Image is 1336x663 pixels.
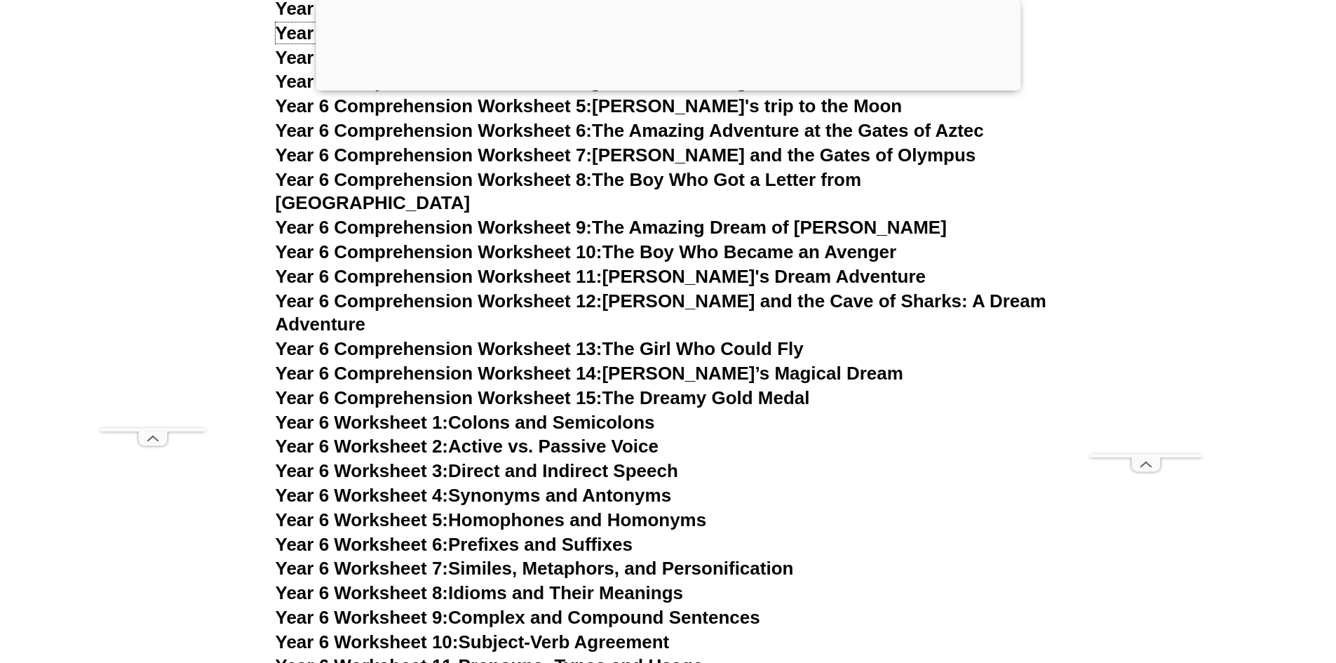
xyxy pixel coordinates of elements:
span: Year 6 Comprehension Worksheet 7: [276,145,593,166]
a: Year 6 Comprehension Worksheet 15:The Dreamy Gold Medal [276,387,810,408]
a: Year 6 Worksheet 7:Similes, Metaphors, and Personification [276,558,794,579]
a: Year 6 Worksheet 4:Synonyms and Antonyms [276,485,672,506]
span: Year 6 Comprehension Worksheet 5: [276,95,593,116]
a: Year 6 Comprehension Worksheet 4:[PERSON_NAME]'s Enchanted Dream [276,71,919,92]
span: Year 6 Worksheet 2: [276,436,449,457]
iframe: Chat Widget [1102,504,1336,663]
span: Year 6 Comprehension Worksheet 13: [276,338,602,359]
a: Year 6 Comprehension Worksheet 5:[PERSON_NAME]'s trip to the Moon [276,95,903,116]
a: Year 6 Worksheet 2:Active vs. Passive Voice [276,436,659,457]
a: Year 6 Worksheet 5:Homophones and Homonyms [276,509,707,530]
span: Year 6 Comprehension Worksheet 12: [276,290,602,312]
span: Year 6 Worksheet 1: [276,412,449,433]
iframe: Advertisement [100,33,205,428]
span: Year 6 Comprehension Worksheet 6: [276,120,593,141]
span: Year 6 Comprehension Worksheet 11: [276,266,602,287]
span: Year 6 Worksheet 4: [276,485,449,506]
span: Year 6 Comprehension Worksheet 4: [276,71,593,92]
a: Year 6 Comprehension Worksheet 13:The Girl Who Could Fly [276,338,804,359]
a: Year 6 Worksheet 10:Subject-Verb Agreement [276,631,670,652]
span: Year 6 Worksheet 3: [276,460,449,481]
a: Year 6 Worksheet 1:Colons and Semicolons [276,412,655,433]
span: Year 6 Comprehension Worksheet 14: [276,363,602,384]
a: Year 6 Worksheet 9:Complex and Compound Sentences [276,607,760,628]
a: Year 6 Worksheet 3:Direct and Indirect Speech [276,460,678,481]
a: Year 6 Comprehension Worksheet 3:[PERSON_NAME]'s Christmas Wish [276,47,903,68]
a: Year 6 Comprehension Worksheet 9:The Amazing Dream of [PERSON_NAME] [276,217,947,238]
a: Year 6 Comprehension Worksheet 2:[PERSON_NAME]'s Shark Adventure [276,22,910,43]
a: Year 6 Worksheet 8:Idioms and Their Meanings [276,582,683,603]
a: Year 6 Comprehension Worksheet 10:The Boy Who Became an Avenger [276,241,897,262]
span: Year 6 Comprehension Worksheet 10: [276,241,602,262]
span: Year 6 Worksheet 6: [276,534,449,555]
a: Year 6 Comprehension Worksheet 7:[PERSON_NAME] and the Gates of Olympus [276,145,976,166]
a: Year 6 Comprehension Worksheet 14:[PERSON_NAME]’s Magical Dream [276,363,903,384]
span: Year 6 Worksheet 9: [276,607,449,628]
span: Year 6 Comprehension Worksheet 15: [276,387,602,408]
a: Year 6 Comprehension Worksheet 11:[PERSON_NAME]'s Dream Adventure [276,266,926,287]
span: Year 6 Worksheet 5: [276,509,449,530]
iframe: Advertisement [1090,33,1202,454]
span: Year 6 Comprehension Worksheet 8: [276,169,593,190]
span: Year 6 Worksheet 7: [276,558,449,579]
span: Year 6 Comprehension Worksheet 2: [276,22,593,43]
span: Year 6 Comprehension Worksheet 3: [276,47,593,68]
span: Year 6 Worksheet 8: [276,582,449,603]
a: Year 6 Worksheet 6:Prefixes and Suffixes [276,534,633,555]
span: Year 6 Comprehension Worksheet 9: [276,217,593,238]
a: Year 6 Comprehension Worksheet 6:The Amazing Adventure at the Gates of Aztec [276,120,984,141]
span: Year 6 Worksheet 10: [276,631,459,652]
a: Year 6 Comprehension Worksheet 8:The Boy Who Got a Letter from [GEOGRAPHIC_DATA] [276,169,862,214]
a: Year 6 Comprehension Worksheet 12:[PERSON_NAME] and the Cave of Sharks: A Dream Adventure [276,290,1046,335]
